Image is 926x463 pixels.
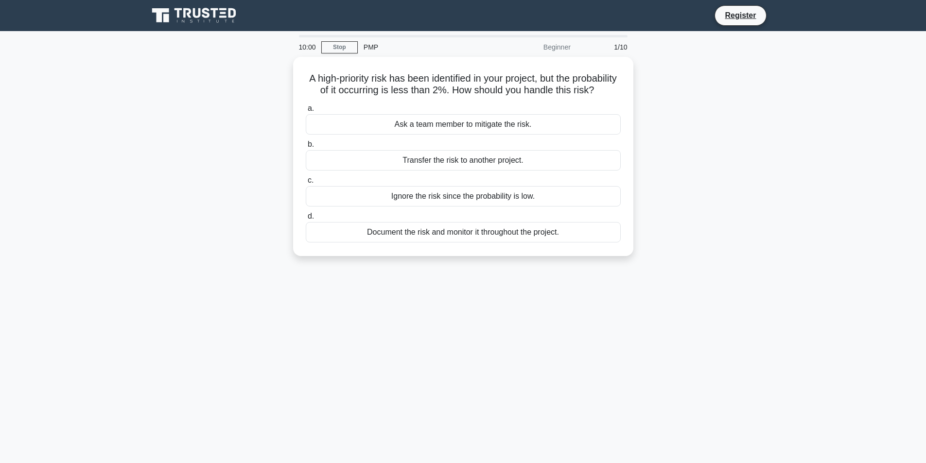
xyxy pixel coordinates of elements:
[491,37,577,57] div: Beginner
[306,114,621,135] div: Ask a team member to mitigate the risk.
[719,9,762,21] a: Register
[308,140,314,148] span: b.
[293,37,321,57] div: 10:00
[308,104,314,112] span: a.
[306,150,621,171] div: Transfer the risk to another project.
[577,37,633,57] div: 1/10
[308,176,314,184] span: c.
[305,72,622,97] h5: A high-priority risk has been identified in your project, but the probability of it occurring is ...
[321,41,358,53] a: Stop
[306,222,621,242] div: Document the risk and monitor it throughout the project.
[306,186,621,206] div: Ignore the risk since the probability is low.
[308,212,314,220] span: d.
[358,37,491,57] div: PMP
